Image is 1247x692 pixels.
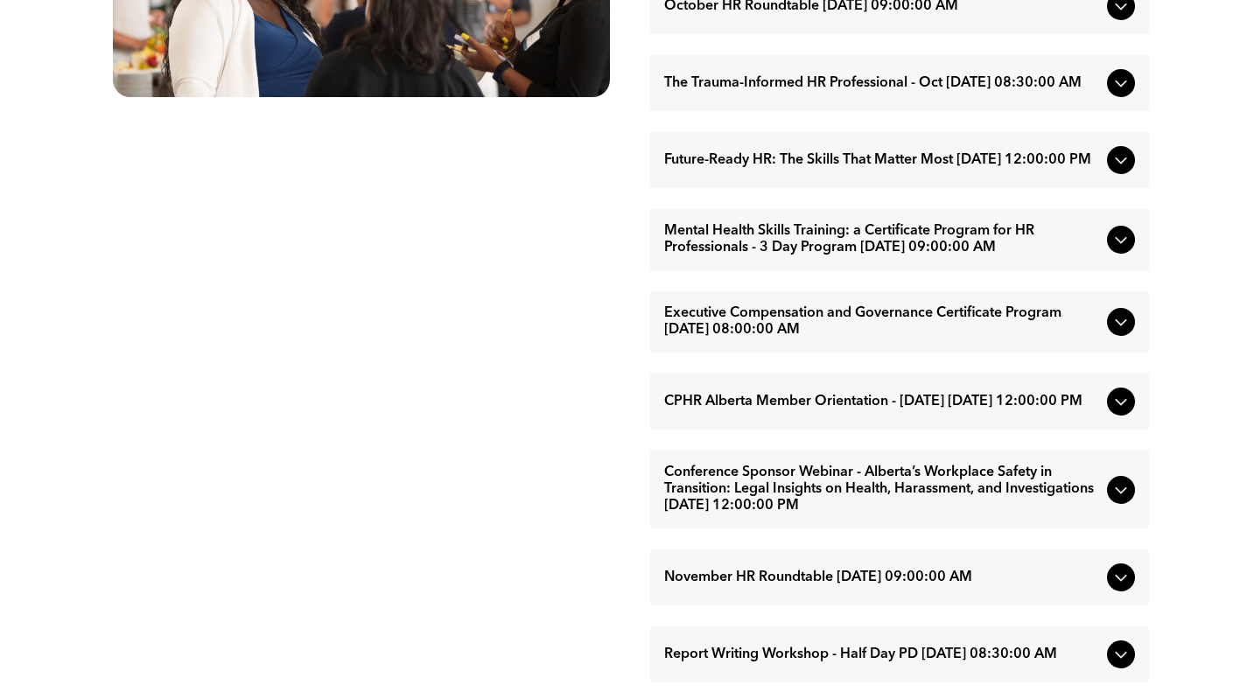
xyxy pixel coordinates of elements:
[664,465,1100,514] span: Conference Sponsor Webinar - Alberta’s Workplace Safety in Transition: Legal Insights on Health, ...
[664,305,1100,339] span: Executive Compensation and Governance Certificate Program [DATE] 08:00:00 AM
[664,152,1100,169] span: Future-Ready HR: The Skills That Matter Most [DATE] 12:00:00 PM
[664,75,1100,92] span: The Trauma-Informed HR Professional - Oct [DATE] 08:30:00 AM
[664,223,1100,256] span: Mental Health Skills Training: a Certificate Program for HR Professionals - 3 Day Program [DATE] ...
[664,394,1100,410] span: CPHR Alberta Member Orientation - [DATE] [DATE] 12:00:00 PM
[664,647,1100,663] span: Report Writing Workshop - Half Day PD [DATE] 08:30:00 AM
[664,570,1100,586] span: November HR Roundtable [DATE] 09:00:00 AM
